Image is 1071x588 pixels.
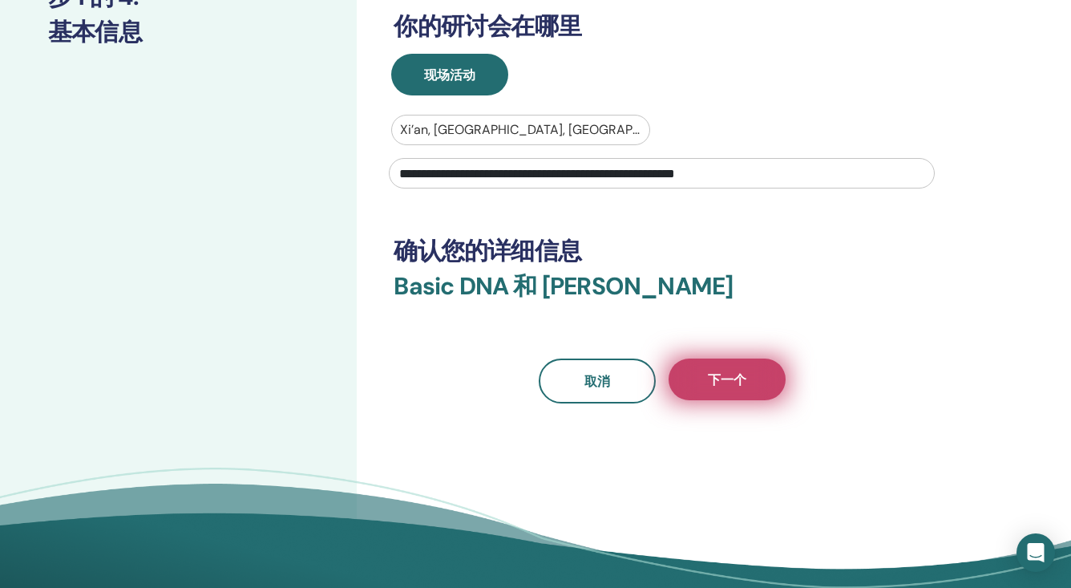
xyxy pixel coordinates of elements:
[394,237,930,266] h3: 确认您的详细信息
[1016,533,1055,572] div: Open Intercom Messenger
[394,12,930,41] h3: 你的研讨会在哪里
[539,359,656,403] a: 取消
[424,67,475,83] span: 现场活动
[391,54,508,95] button: 现场活动
[708,371,746,388] span: 下一个
[394,272,930,320] h3: Basic DNA 和 [PERSON_NAME]
[669,359,786,400] button: 下一个
[584,373,610,390] span: 取消
[48,18,309,47] h3: 基本信息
